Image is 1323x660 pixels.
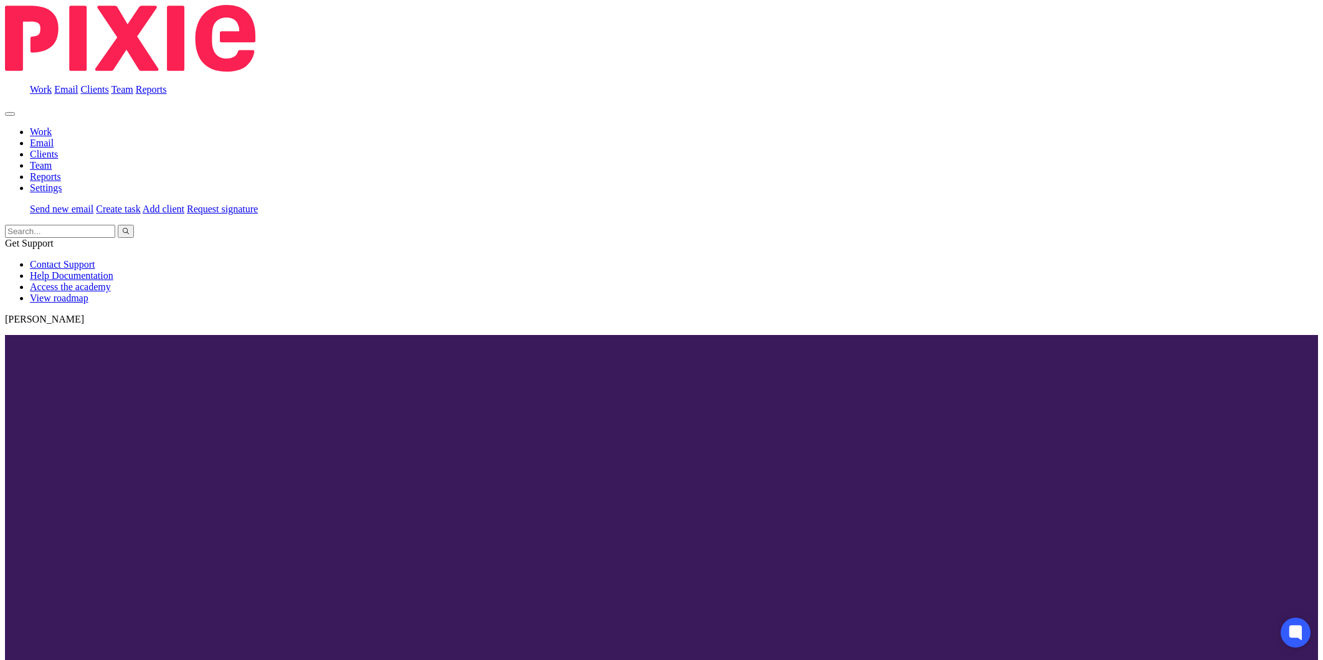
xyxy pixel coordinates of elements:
a: Clients [80,84,108,95]
input: Search [5,225,115,238]
a: Access the academy [30,281,111,292]
a: Add client [143,204,184,214]
a: Reports [136,84,167,95]
a: Send new email [30,204,93,214]
a: Work [30,84,52,95]
a: View roadmap [30,293,88,303]
span: Get Support [5,238,54,248]
a: Team [30,160,52,171]
a: Email [54,84,78,95]
img: Pixie [5,5,255,72]
a: Contact Support [30,259,95,270]
a: Email [30,138,54,148]
a: Clients [30,149,58,159]
button: Search [118,225,134,238]
a: Help Documentation [30,270,113,281]
a: Settings [30,182,62,193]
p: [PERSON_NAME] [5,314,1318,325]
a: Reports [30,171,61,182]
a: Request signature [187,204,258,214]
a: Work [30,126,52,137]
a: Team [111,84,133,95]
a: Create task [96,204,141,214]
